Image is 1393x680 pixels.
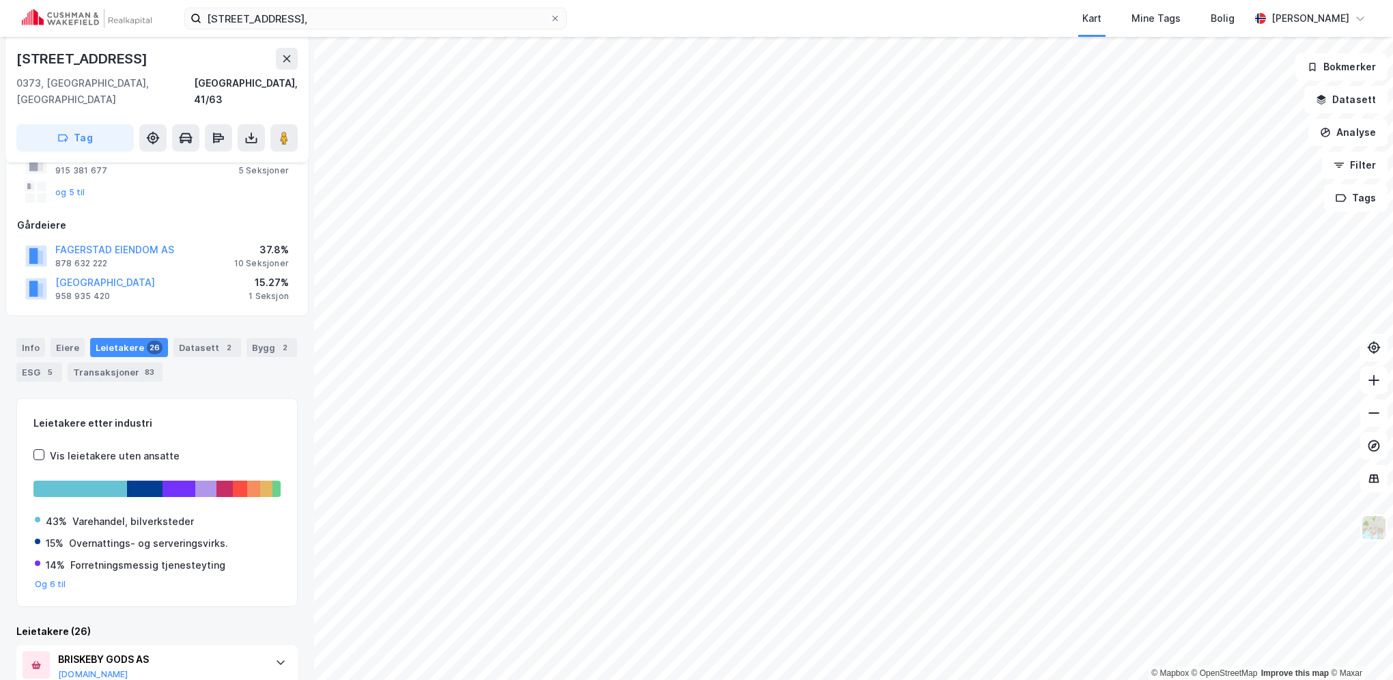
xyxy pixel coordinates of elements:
img: cushman-wakefield-realkapital-logo.202ea83816669bd177139c58696a8fa1.svg [22,9,152,28]
div: 83 [142,365,157,379]
div: Kart [1082,10,1101,27]
div: 15% [46,535,64,552]
div: BRISKEBY GODS AS [58,651,262,668]
div: Varehandel, bilverksteder [72,513,194,530]
button: Tags [1324,184,1388,212]
button: Bokmerker [1295,53,1388,81]
div: Eiere [51,338,85,357]
div: Forretningsmessig tjenesteyting [70,557,225,573]
div: Datasett [173,338,241,357]
div: Leietakere etter industri [33,415,281,431]
div: 878 632 222 [55,258,107,269]
div: 43% [46,513,67,530]
div: Bygg [247,338,297,357]
div: 2 [222,341,236,354]
div: Leietakere (26) [16,623,298,640]
button: [DOMAIN_NAME] [58,669,128,680]
div: 10 Seksjoner [234,258,289,269]
div: 958 935 420 [55,291,110,302]
div: [PERSON_NAME] [1271,10,1349,27]
div: Vis leietakere uten ansatte [50,448,180,464]
img: Z [1361,515,1387,541]
div: 2 [278,341,292,354]
iframe: Chat Widget [1325,614,1393,680]
div: Mine Tags [1131,10,1181,27]
div: 1 Seksjon [249,291,289,302]
div: Info [16,338,45,357]
a: Improve this map [1261,668,1329,678]
div: [GEOGRAPHIC_DATA], 41/63 [194,75,298,108]
div: Gårdeiere [17,217,297,233]
div: 5 [43,365,57,379]
div: 37.8% [234,242,289,258]
div: 0373, [GEOGRAPHIC_DATA], [GEOGRAPHIC_DATA] [16,75,194,108]
div: [STREET_ADDRESS] [16,48,150,70]
button: Tag [16,124,134,152]
a: Mapbox [1151,668,1189,678]
div: Transaksjoner [68,363,163,382]
div: 26 [147,341,163,354]
button: Filter [1322,152,1388,179]
button: Og 6 til [35,579,66,590]
div: 15.27% [249,274,289,291]
a: OpenStreetMap [1192,668,1258,678]
input: Søk på adresse, matrikkel, gårdeiere, leietakere eller personer [201,8,550,29]
div: 14% [46,557,65,573]
div: ESG [16,363,62,382]
div: Overnattings- og serveringsvirks. [69,535,228,552]
button: Datasett [1304,86,1388,113]
div: Leietakere [90,338,168,357]
div: 5 Seksjoner [238,165,289,176]
div: 915 381 677 [55,165,107,176]
button: Analyse [1308,119,1388,146]
div: Kontrollprogram for chat [1325,614,1393,680]
div: Bolig [1211,10,1235,27]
